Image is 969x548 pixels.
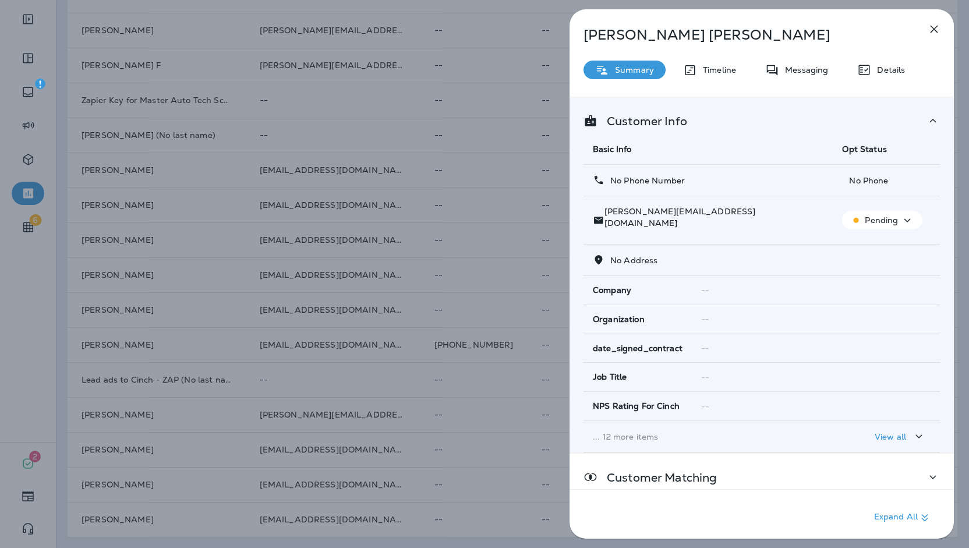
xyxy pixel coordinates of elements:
button: View all [870,426,931,447]
button: Pending [842,211,922,229]
span: NPS Rating For Cinch [593,401,680,411]
span: date_signed_contract [593,344,682,353]
p: No Address [604,256,657,265]
span: Company [593,285,631,295]
p: No Phone [842,176,931,185]
p: Customer Info [597,116,687,126]
span: Basic Info [593,144,631,154]
p: Timeline [697,65,736,75]
p: Messaging [779,65,828,75]
p: No Phone Number [604,176,685,185]
p: [PERSON_NAME] [PERSON_NAME] [583,27,901,43]
p: Customer Matching [597,473,717,482]
span: Opt Status [842,144,886,154]
p: Details [871,65,905,75]
p: Summary [609,65,654,75]
span: -- [701,285,709,295]
span: Organization [593,314,645,324]
span: -- [701,314,709,324]
span: -- [701,343,709,353]
span: -- [701,372,709,383]
p: View all [875,432,906,441]
p: Pending [865,215,898,225]
span: -- [701,401,709,412]
p: Expand All [874,511,932,525]
span: Job Title [593,372,627,382]
button: Expand All [869,507,936,528]
p: [PERSON_NAME][EMAIL_ADDRESS][DOMAIN_NAME] [604,206,824,229]
p: ... 12 more items [593,432,823,441]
